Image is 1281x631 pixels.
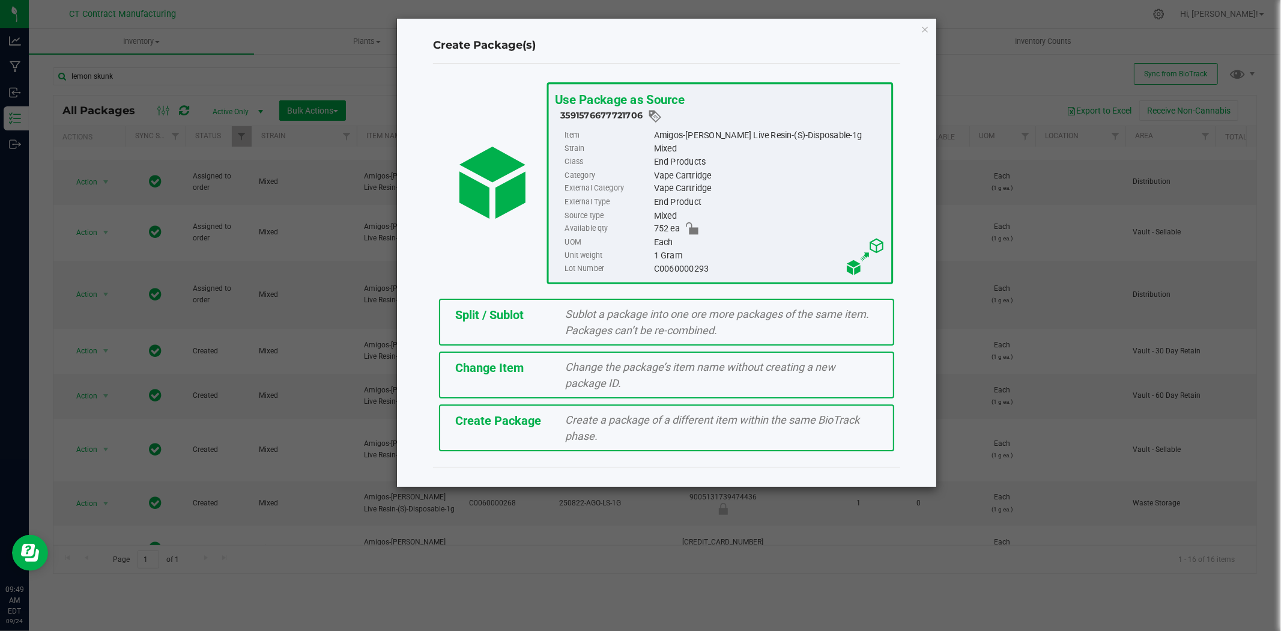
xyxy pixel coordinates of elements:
iframe: Resource center [12,535,48,571]
div: Vape Cartridge [654,182,885,195]
label: UOM [565,236,651,249]
div: Vape Cartridge [654,169,885,182]
span: Split / Sublot [455,308,524,322]
label: Unit weight [565,249,651,262]
span: Change the package’s item name without creating a new package ID. [566,361,836,389]
div: C0060000293 [654,262,885,275]
div: 1 Gram [654,249,885,262]
div: End Product [654,195,885,209]
label: Class [565,156,651,169]
span: Use Package as Source [555,92,685,107]
label: Category [565,169,651,182]
label: Source type [565,209,651,222]
span: 752 ea [654,222,680,236]
span: Create Package [455,413,541,428]
div: End Products [654,156,885,169]
label: Item [565,129,651,142]
span: Change Item [455,361,524,375]
span: Create a package of a different item within the same BioTrack phase. [566,413,860,442]
div: 3591576677721706 [560,109,885,124]
h4: Create Package(s) [433,38,900,53]
span: Sublot a package into one ore more packages of the same item. Packages can’t be re-combined. [566,308,870,337]
div: Each [654,236,885,249]
label: Available qty [565,222,651,236]
label: Lot Number [565,262,651,275]
div: Mixed [654,142,885,155]
div: Mixed [654,209,885,222]
label: External Type [565,195,651,209]
label: Strain [565,142,651,155]
label: External Category [565,182,651,195]
div: Amigos-[PERSON_NAME] Live Resin-(S)-Disposable-1g [654,129,885,142]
